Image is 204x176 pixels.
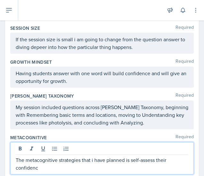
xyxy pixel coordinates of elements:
[176,93,194,99] span: Required
[10,59,52,65] label: Growth Mindset
[10,134,47,141] label: Metacognitive
[16,156,188,172] p: The metacognitive strategies that i have planned is self-assess their confidenc
[16,103,188,126] p: My session included questions across [PERSON_NAME] Taxonomy, beginning with Remembering basic ter...
[176,134,194,141] span: Required
[176,25,194,31] span: Required
[16,69,188,85] p: Having students answer with one word will build confidence and will give an opportunity for growth.
[16,36,188,51] p: If the session size is small i am going to change from the question answer to diving depeer into ...
[10,25,40,31] label: Session Size
[176,59,194,65] span: Required
[10,93,74,99] label: [PERSON_NAME] Taxonomy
